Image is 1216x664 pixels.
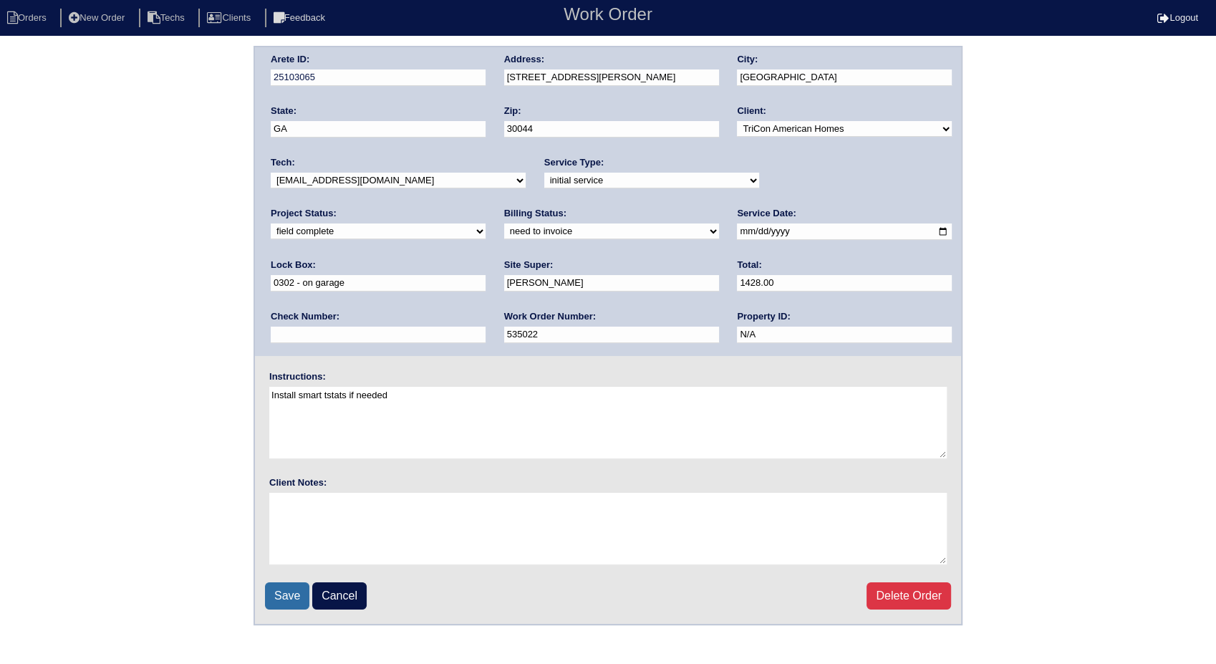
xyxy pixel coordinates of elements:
label: Tech: [271,156,295,169]
li: Techs [139,9,196,28]
label: City: [737,53,758,66]
textarea: Install smart tstats if needed [269,387,947,458]
a: Logout [1157,12,1198,23]
input: Enter a location [504,69,719,86]
label: Client Notes: [269,476,327,489]
label: Project Status: [271,207,337,220]
label: Arete ID: [271,53,309,66]
li: Clients [198,9,262,28]
a: Clients [198,12,262,23]
a: Delete Order [867,582,951,610]
label: Lock Box: [271,259,316,271]
label: Total: [737,259,761,271]
label: State: [271,105,296,117]
label: Zip: [504,105,521,117]
label: Site Super: [504,259,554,271]
label: Property ID: [737,310,790,323]
li: New Order [60,9,136,28]
a: Techs [139,12,196,23]
label: Billing Status: [504,207,566,220]
label: Work Order Number: [504,310,596,323]
label: Address: [504,53,544,66]
label: Check Number: [271,310,339,323]
a: New Order [60,12,136,23]
label: Client: [737,105,766,117]
label: Service Type: [544,156,604,169]
label: Service Date: [737,207,796,220]
input: Save [265,582,309,610]
li: Feedback [265,9,337,28]
a: Cancel [312,582,367,610]
label: Instructions: [269,370,326,383]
